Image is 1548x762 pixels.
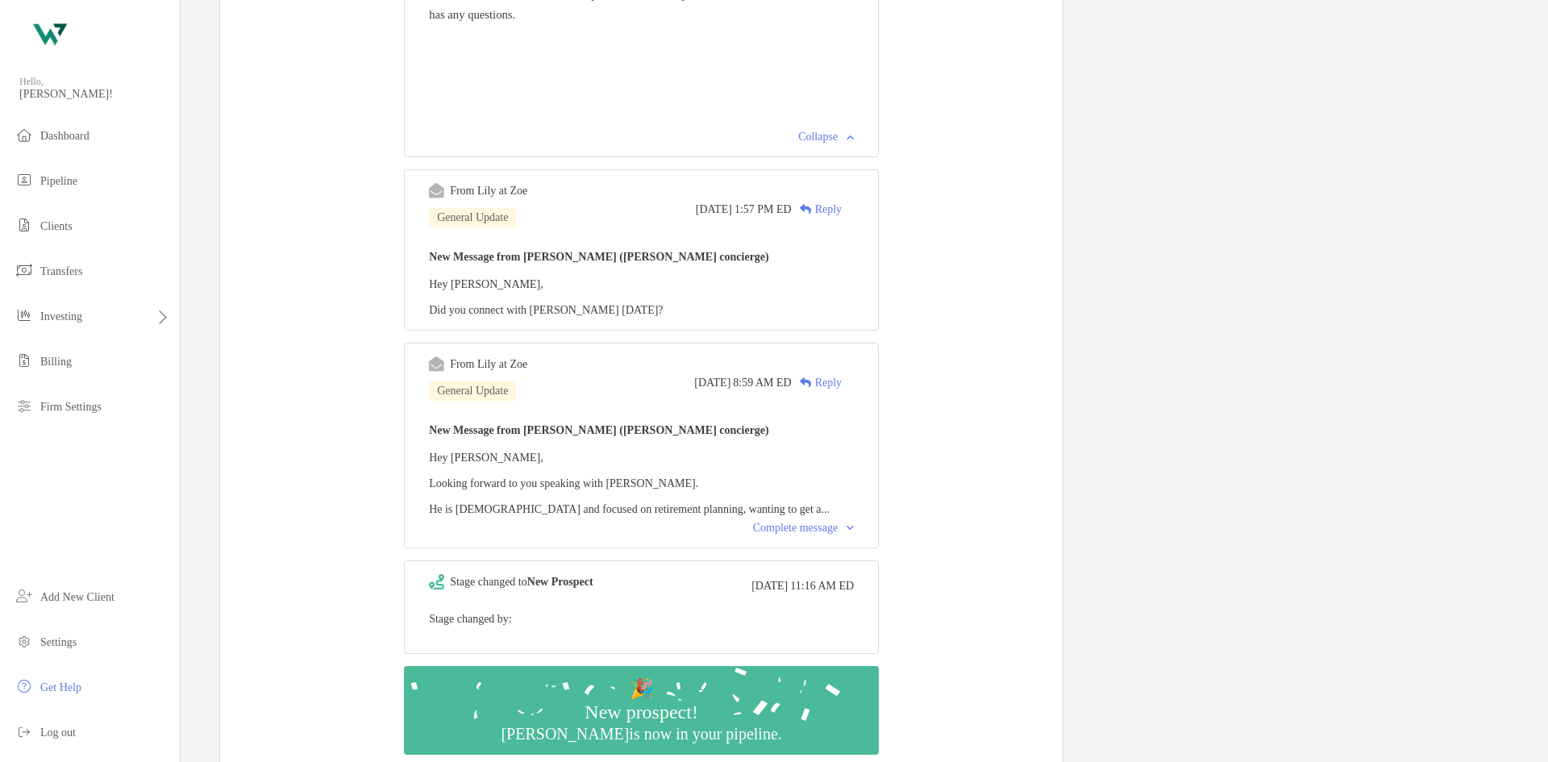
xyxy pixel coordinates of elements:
div: General Update [429,208,516,227]
img: get-help icon [15,677,34,696]
span: Get Help [40,681,81,693]
span: Settings [40,636,77,648]
div: New prospect! [578,701,705,724]
span: 11:16 AM ED [790,580,854,593]
span: 1:57 PM ED [734,203,792,216]
div: Collapse [798,131,854,144]
div: From Lily at Zoe [450,358,527,371]
span: Clients [40,220,73,232]
span: Dashboard [40,130,89,142]
img: add_new_client icon [15,586,34,606]
span: [DATE] [696,203,732,216]
img: investing icon [15,306,34,325]
span: Hey [PERSON_NAME], Looking forward to you speaking with [PERSON_NAME]. He is [DEMOGRAPHIC_DATA] a... [429,452,830,515]
span: Log out [40,727,76,739]
img: clients icon [15,215,34,235]
span: [DATE] [694,377,730,389]
div: Reply [792,201,842,218]
span: Transfers [40,265,82,277]
img: settings icon [15,631,34,651]
b: New Message from [PERSON_NAME] ([PERSON_NAME] concierge) [429,424,769,436]
b: New Prospect [527,576,593,588]
img: Reply icon [800,204,812,214]
img: dashboard icon [15,125,34,144]
img: logout icon [15,722,34,741]
div: 🎉 [623,677,660,701]
span: Billing [40,356,72,368]
div: General Update [429,381,516,401]
img: Zoe Logo [19,6,77,65]
div: [PERSON_NAME] is now in your pipeline. [494,724,788,743]
img: Event icon [429,356,444,372]
span: Investing [40,310,82,323]
img: Chevron icon [847,526,854,531]
img: Event icon [429,574,444,589]
div: Complete message [753,522,854,535]
div: From Lily at Zoe [450,185,527,198]
span: [PERSON_NAME]! [19,88,170,101]
img: Reply icon [800,377,812,388]
img: Confetti [404,666,879,741]
span: 8:59 AM ED [733,377,791,389]
img: billing icon [15,351,34,370]
div: Reply [792,374,842,391]
span: [DATE] [751,580,788,593]
img: Chevron icon [847,135,854,139]
span: Add New Client [40,591,114,603]
span: Pipeline [40,175,77,187]
div: Stage changed to [450,576,593,589]
b: New Message from [PERSON_NAME] ([PERSON_NAME] concierge) [429,251,769,263]
img: pipeline icon [15,170,34,189]
img: Event icon [429,183,444,198]
span: Firm Settings [40,401,102,413]
img: firm-settings icon [15,396,34,415]
p: Stage changed by: [429,609,854,629]
span: Hey [PERSON_NAME], Did you connect with [PERSON_NAME] [DATE]? [429,278,663,316]
img: transfers icon [15,260,34,280]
